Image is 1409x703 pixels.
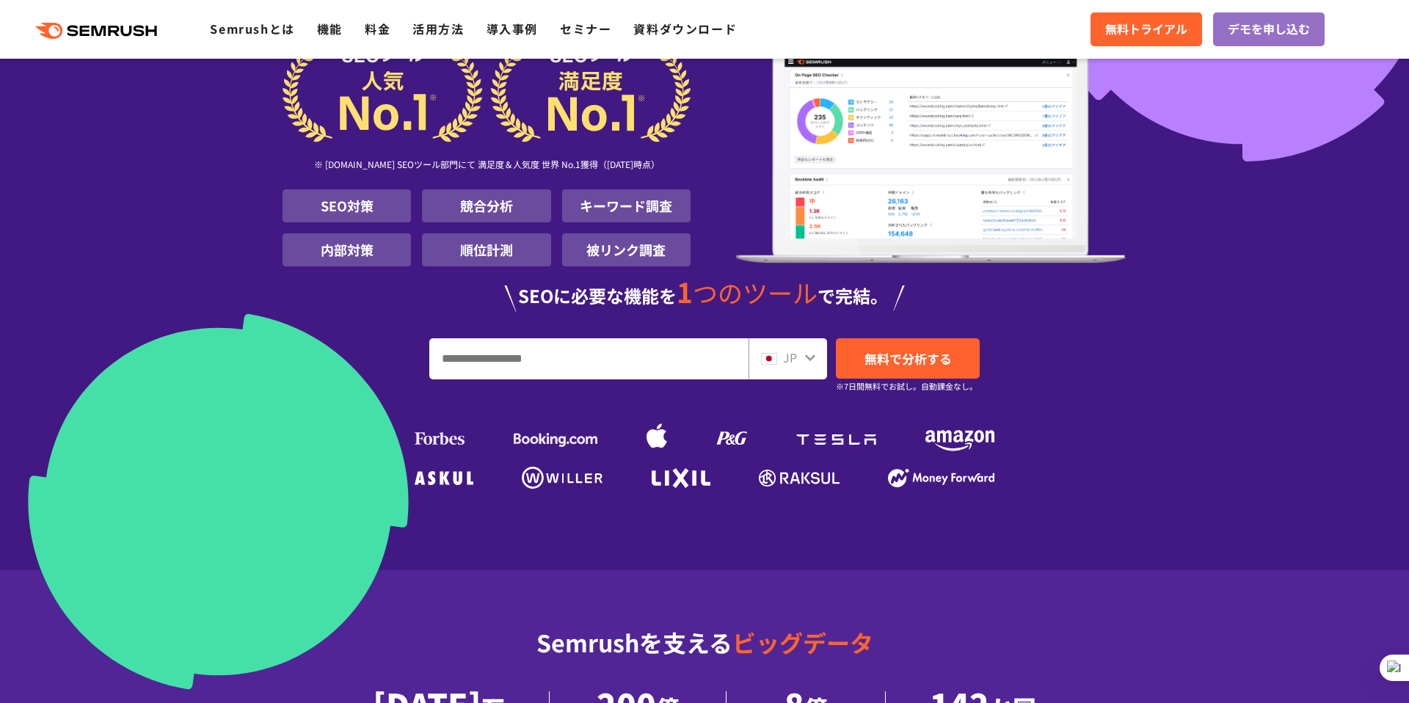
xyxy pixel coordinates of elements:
a: 料金 [365,20,390,37]
span: 無料で分析する [864,349,952,368]
span: つのツール [693,274,818,310]
div: Semrushを支える [283,617,1126,691]
span: デモを申し込む [1228,20,1310,39]
div: ※ [DOMAIN_NAME] SEOツール部門にて 満足度＆人気度 世界 No.1獲得（[DATE]時点） [283,142,691,189]
li: キーワード調査 [562,189,691,222]
li: 内部対策 [283,233,411,266]
a: 無料で分析する [836,338,980,379]
small: ※7日間無料でお試し。自動課金なし。 [836,379,977,393]
a: デモを申し込む [1213,12,1325,46]
li: 順位計測 [422,233,550,266]
a: 資料ダウンロード [633,20,737,37]
div: SEOに必要な機能を [283,278,1126,312]
a: 機能 [317,20,343,37]
a: 活用方法 [412,20,464,37]
li: SEO対策 [283,189,411,222]
span: ビッグデータ [732,625,873,659]
a: 導入事例 [487,20,538,37]
span: JP [783,349,797,366]
span: 無料トライアル [1105,20,1187,39]
span: で完結。 [818,283,888,308]
span: 1 [677,272,693,311]
a: Semrushとは [210,20,294,37]
li: 被リンク調査 [562,233,691,266]
a: 無料トライアル [1091,12,1202,46]
li: 競合分析 [422,189,550,222]
input: URL、キーワードを入力してください [430,339,748,379]
a: セミナー [560,20,611,37]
